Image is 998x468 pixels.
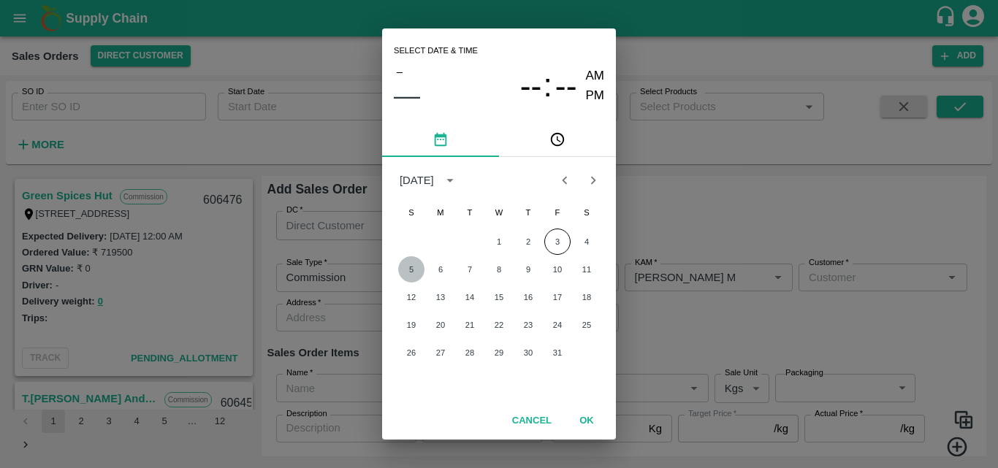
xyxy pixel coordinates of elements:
[515,229,541,255] button: 2
[574,256,600,283] button: 11
[586,86,605,106] button: PM
[574,284,600,310] button: 18
[427,312,454,338] button: 20
[544,256,571,283] button: 10
[398,256,424,283] button: 5
[544,340,571,366] button: 31
[398,198,424,227] span: Sunday
[382,122,499,157] button: pick date
[397,62,403,81] span: –
[586,66,605,86] button: AM
[438,169,462,192] button: calendar view is open, switch to year view
[394,62,405,81] button: –
[520,66,542,105] button: --
[579,166,607,194] button: Next month
[486,256,512,283] button: 8
[427,256,454,283] button: 6
[574,312,600,338] button: 25
[574,229,600,255] button: 4
[457,256,483,283] button: 7
[486,340,512,366] button: 29
[515,256,541,283] button: 9
[563,408,610,434] button: OK
[486,198,512,227] span: Wednesday
[427,340,454,366] button: 27
[427,284,454,310] button: 13
[398,312,424,338] button: 19
[486,312,512,338] button: 22
[515,312,541,338] button: 23
[515,340,541,366] button: 30
[457,284,483,310] button: 14
[544,229,571,255] button: 3
[486,284,512,310] button: 15
[457,198,483,227] span: Tuesday
[398,340,424,366] button: 26
[544,312,571,338] button: 24
[544,198,571,227] span: Friday
[457,312,483,338] button: 21
[394,40,478,62] span: Select date & time
[506,408,557,434] button: Cancel
[555,66,577,105] button: --
[499,122,616,157] button: pick time
[427,198,454,227] span: Monday
[544,284,571,310] button: 17
[400,172,434,188] div: [DATE]
[394,81,420,110] button: ––
[574,198,600,227] span: Saturday
[543,66,552,105] span: :
[486,229,512,255] button: 1
[515,198,541,227] span: Thursday
[551,166,579,194] button: Previous month
[398,284,424,310] button: 12
[457,340,483,366] button: 28
[515,284,541,310] button: 16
